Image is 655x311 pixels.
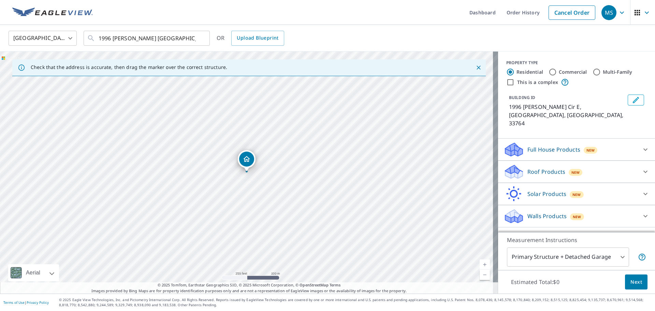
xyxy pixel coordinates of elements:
[509,95,535,100] p: BUILDING ID
[238,150,256,171] div: Dropped pin, building 1, Residential property, 1996 Arvis Cir E Clearwater, FL 33764
[9,29,77,48] div: [GEOGRAPHIC_DATA]
[3,300,49,305] p: |
[527,190,566,198] p: Solar Products
[507,248,629,267] div: Primary Structure + Detached Garage
[24,264,42,281] div: Aerial
[12,8,93,18] img: EV Logo
[474,63,483,72] button: Close
[480,259,490,270] a: Current Level 17, Zoom In
[573,214,581,220] span: New
[59,297,652,308] p: © 2025 Eagle View Technologies, Inc. and Pictometry International Corp. All Rights Reserved. Repo...
[559,69,587,75] label: Commercial
[237,34,278,42] span: Upload Blueprint
[504,164,650,180] div: Roof ProductsNew
[330,282,341,287] a: Terms
[516,69,543,75] label: Residential
[480,270,490,280] a: Current Level 17, Zoom Out
[507,236,646,244] p: Measurement Instructions
[527,212,567,220] p: Walls Products
[504,186,650,202] div: Solar ProductsNew
[638,253,646,261] span: Your report will include the primary structure and a detached garage if one exists.
[31,64,227,70] p: Check that the address is accurate, then drag the marker over the correct structure.
[27,300,49,305] a: Privacy Policy
[527,168,565,176] p: Roof Products
[3,300,25,305] a: Terms of Use
[628,95,644,105] button: Edit building 1
[601,5,616,20] div: MS
[509,103,625,127] p: 1996 [PERSON_NAME] Cir E, [GEOGRAPHIC_DATA], [GEOGRAPHIC_DATA], 33764
[504,141,650,158] div: Full House ProductsNew
[504,208,650,224] div: Walls ProductsNew
[586,147,595,153] span: New
[517,79,558,86] label: This is a complex
[506,60,647,66] div: PROPERTY TYPE
[231,31,284,46] a: Upload Blueprint
[99,29,196,48] input: Search by address or latitude-longitude
[8,264,59,281] div: Aerial
[217,31,284,46] div: OR
[571,170,580,175] span: New
[625,274,647,290] button: Next
[549,5,595,20] a: Cancel Order
[158,282,341,288] span: © 2025 TomTom, Earthstar Geographics SIO, © 2025 Microsoft Corporation, ©
[506,274,565,289] p: Estimated Total: $0
[630,278,642,286] span: Next
[300,282,328,287] a: OpenStreetMap
[572,192,581,197] span: New
[527,145,580,154] p: Full House Products
[603,69,632,75] label: Multi-Family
